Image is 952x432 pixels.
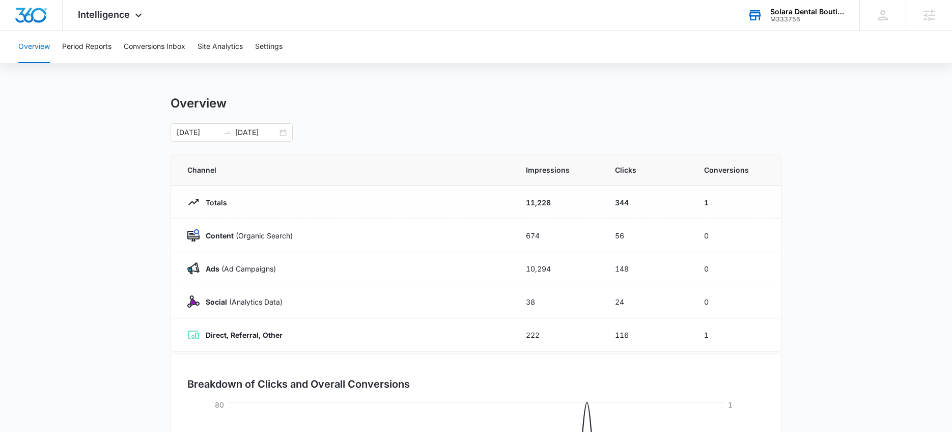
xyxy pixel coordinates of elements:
div: account name [770,8,845,16]
span: Clicks [615,165,680,175]
input: Start date [177,127,219,138]
td: 674 [514,219,603,252]
tspan: 80 [215,400,224,409]
h1: Overview [171,96,227,111]
td: 1 [692,186,781,219]
td: 10,294 [514,252,603,285]
img: Social [187,295,200,308]
span: Conversions [704,165,765,175]
button: Site Analytics [198,31,243,63]
span: Impressions [526,165,591,175]
td: 38 [514,285,603,318]
img: Ads [187,262,200,275]
td: 0 [692,252,781,285]
p: (Analytics Data) [200,296,283,307]
td: 24 [603,285,692,318]
h3: Breakdown of Clicks and Overall Conversions [187,376,410,392]
td: 0 [692,219,781,252]
span: Channel [187,165,501,175]
td: 222 [514,318,603,352]
span: Intelligence [78,9,130,20]
span: to [223,128,231,137]
p: Totals [200,197,227,208]
p: (Ad Campaigns) [200,263,276,274]
strong: Social [206,298,227,306]
td: 1 [692,318,781,352]
td: 344 [603,186,692,219]
tspan: 1 [728,400,733,409]
td: 11,228 [514,186,603,219]
span: swap-right [223,128,231,137]
p: (Organic Search) [200,230,293,241]
td: 0 [692,285,781,318]
td: 56 [603,219,692,252]
button: Period Reports [62,31,111,63]
button: Settings [255,31,283,63]
button: Conversions Inbox [124,31,185,63]
td: 148 [603,252,692,285]
img: Content [187,229,200,241]
td: 116 [603,318,692,352]
strong: Ads [206,264,219,273]
button: Overview [18,31,50,63]
div: account id [770,16,845,23]
strong: Direct, Referral, Other [206,331,283,339]
input: End date [235,127,277,138]
strong: Content [206,231,234,240]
